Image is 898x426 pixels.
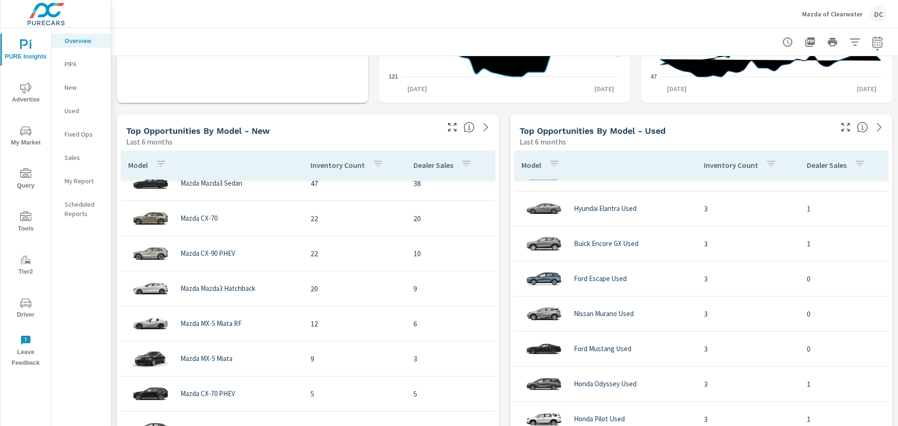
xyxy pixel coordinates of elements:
[401,84,434,94] p: [DATE]
[413,160,453,170] p: Dealer Sales
[51,57,111,71] div: PIPA
[588,84,621,94] p: [DATE]
[126,126,270,136] h5: Top Opportunities by Model - New
[807,238,884,249] p: 1
[838,120,853,135] button: Make Fullscreen
[478,120,493,135] a: See more details in report
[181,249,235,258] p: Mazda CX-90 PHEV
[704,343,792,354] p: 3
[65,59,103,69] p: PIPA
[525,300,563,328] img: glamour
[574,415,625,423] p: Honda Pilot Used
[181,284,255,293] p: Mazda Mazda3 Hatchback
[0,28,51,372] div: nav menu
[807,343,884,354] p: 0
[807,308,884,319] p: 0
[51,127,111,141] div: Fixed Ops
[51,174,111,188] div: My Report
[3,254,48,277] span: Tier2
[3,168,48,191] span: Query
[857,122,868,133] span: Find the biggest opportunities within your model lineup by seeing how each model is selling in yo...
[520,136,566,147] p: Last 6 months
[65,176,103,186] p: My Report
[132,204,169,232] img: glamour
[132,380,169,408] img: glamour
[132,169,169,197] img: glamour
[65,83,103,92] p: New
[3,39,48,62] span: PURE Insights
[413,353,490,364] p: 3
[3,211,48,234] span: Tools
[704,273,792,284] p: 3
[807,203,884,214] p: 1
[311,160,365,170] p: Inventory Count
[525,230,563,258] img: glamour
[525,265,563,293] img: glamour
[463,122,475,133] span: Find the biggest opportunities within your model lineup by seeing how each model is selling in yo...
[132,345,169,373] img: glamour
[181,390,235,398] p: Mazda CX-70 PHEV
[850,84,883,94] p: [DATE]
[3,335,48,368] span: Leave Feedback
[413,318,490,329] p: 6
[132,274,169,303] img: glamour
[128,160,148,170] p: Model
[704,378,792,390] p: 3
[574,345,631,353] p: Ford Mustang Used
[311,283,398,294] p: 20
[704,308,792,319] p: 3
[51,104,111,118] div: Used
[126,136,173,147] p: Last 6 months
[525,195,563,223] img: glamour
[525,370,563,398] img: glamour
[311,213,398,224] p: 22
[311,353,398,364] p: 9
[65,200,103,218] p: Scheduled Reports
[445,120,460,135] button: Make Fullscreen
[132,239,169,267] img: glamour
[413,248,490,259] p: 10
[807,160,847,170] p: Dealer Sales
[872,120,887,135] a: See more details in report
[181,214,217,223] p: Mazda CX-70
[868,33,887,51] button: Select Date Range
[807,378,884,390] p: 1
[389,73,398,80] text: 121
[65,153,103,162] p: Sales
[413,213,490,224] p: 20
[181,319,242,328] p: Mazda MX-5 Miata RF
[704,238,792,249] p: 3
[574,380,637,388] p: Honda Odyssey Used
[704,203,792,214] p: 3
[802,10,862,18] p: Mazda of Clearwater
[520,126,666,136] h5: Top Opportunities by Model - Used
[51,151,111,165] div: Sales
[51,34,111,48] div: Overview
[660,84,693,94] p: [DATE]
[311,178,398,189] p: 47
[51,197,111,221] div: Scheduled Reports
[3,297,48,320] span: Driver
[132,310,169,338] img: glamour
[65,36,103,45] p: Overview
[870,6,887,22] div: DC
[807,273,884,284] p: 0
[65,106,103,116] p: Used
[311,248,398,259] p: 22
[311,318,398,329] p: 12
[807,413,884,425] p: 1
[413,283,490,294] p: 9
[3,125,48,148] span: My Market
[3,82,48,105] span: Advertise
[181,354,232,363] p: Mazda MX-5 Miata
[574,310,634,318] p: Nissan Murano Used
[65,130,103,139] p: Fixed Ops
[846,33,864,51] button: Apply Filters
[574,239,638,248] p: Buick Encore GX Used
[651,73,657,80] text: 47
[181,179,242,188] p: Mazda Mazda3 Sedan
[704,413,792,425] p: 3
[413,178,490,189] p: 38
[525,335,563,363] img: glamour
[574,204,637,213] p: Hyundai Elantra Used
